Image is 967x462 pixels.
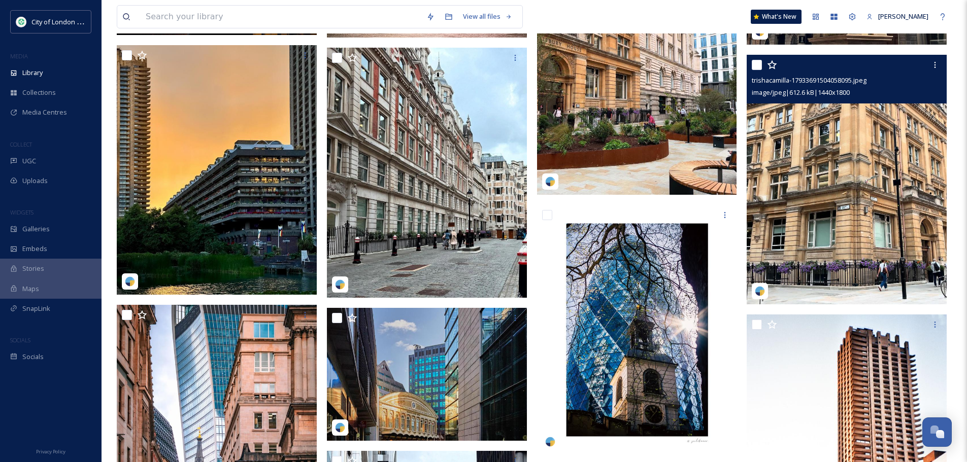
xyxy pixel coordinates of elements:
[22,264,44,273] span: Stories
[458,7,517,26] a: View all files
[747,55,947,305] img: trishacamilla-17933691504058095.jpeg
[335,422,345,433] img: snapsea-logo.png
[10,336,30,344] span: SOCIALS
[16,17,26,27] img: 354633849_641918134643224_7365946917959491822_n.jpg
[22,352,44,362] span: Socials
[537,205,737,455] img: viewfinder.memories-4721445.jpg
[36,445,65,457] a: Privacy Policy
[22,304,50,313] span: SnapLink
[755,286,765,296] img: snapsea-logo.png
[22,156,36,166] span: UGC
[327,307,527,440] img: iglikadilli-4911696.jpg
[22,176,48,186] span: Uploads
[36,448,65,455] span: Privacy Policy
[545,176,555,187] img: snapsea-logo.png
[327,48,527,298] img: trishacamilla-18312536530240729.jpeg
[22,284,39,294] span: Maps
[22,68,43,78] span: Library
[117,45,317,295] img: barbicandetails-4954260.jpg
[922,417,952,447] button: Open Chat
[22,108,67,117] span: Media Centres
[545,437,555,447] img: snapsea-logo.png
[125,276,135,287] img: snapsea-logo.png
[752,76,866,85] span: trishacamilla-17933691504058095.jpeg
[31,17,113,26] span: City of London Corporation
[22,224,50,234] span: Galleries
[10,208,34,216] span: WIDGETS
[22,88,56,97] span: Collections
[751,10,802,24] a: What's New
[861,7,933,26] a: [PERSON_NAME]
[10,52,28,60] span: MEDIA
[752,88,850,97] span: image/jpeg | 612.6 kB | 1440 x 1800
[10,140,32,148] span: COLLECT
[878,12,928,21] span: [PERSON_NAME]
[335,279,345,290] img: snapsea-logo.png
[22,244,47,254] span: Embeds
[141,6,421,28] input: Search your library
